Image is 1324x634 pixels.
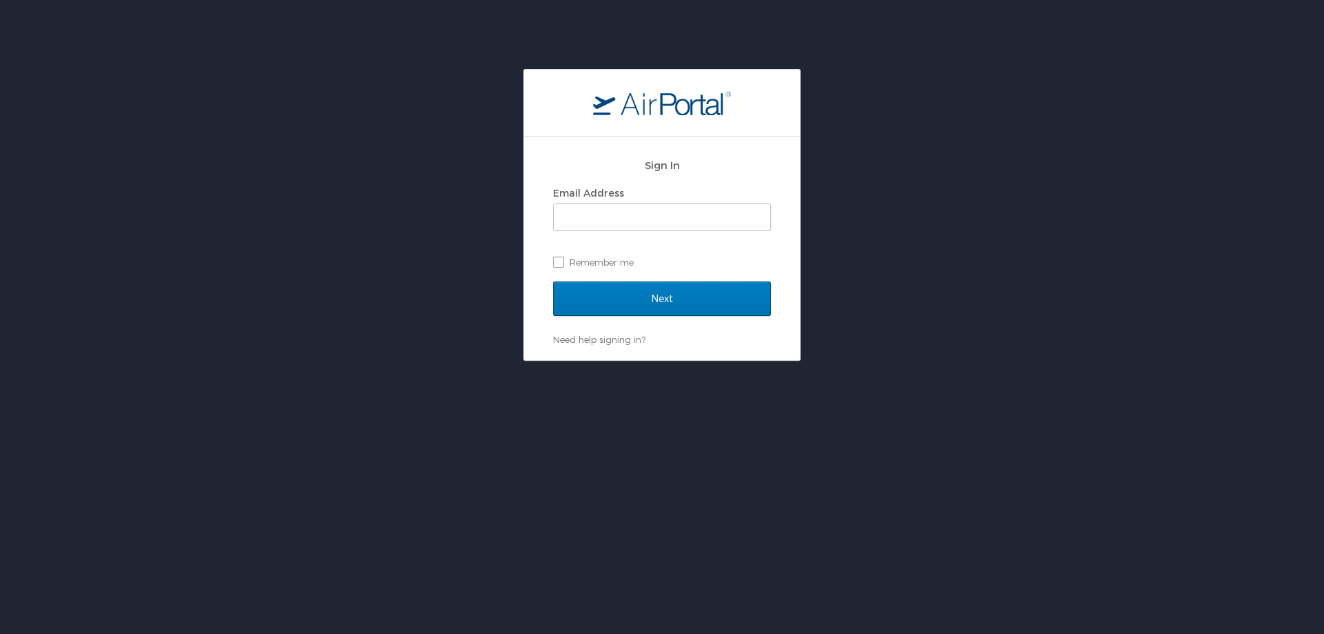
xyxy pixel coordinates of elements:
h2: Sign In [553,157,771,173]
label: Email Address [553,187,624,199]
input: Next [553,281,771,316]
label: Remember me [553,252,771,273]
img: logo [593,90,731,115]
a: Need help signing in? [553,334,645,345]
